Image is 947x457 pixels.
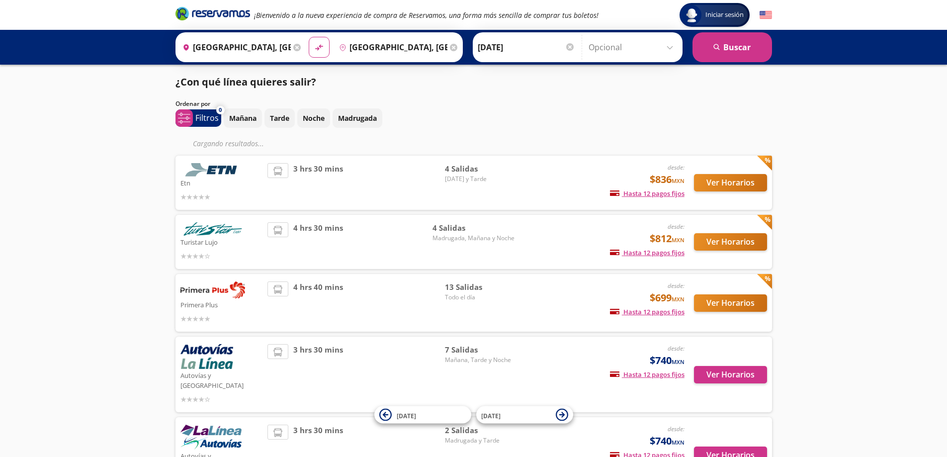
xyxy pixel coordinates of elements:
span: 13 Salidas [445,281,515,293]
p: Mañana [229,113,257,123]
p: Autovías y [GEOGRAPHIC_DATA] [180,369,263,390]
span: 7 Salidas [445,344,515,356]
span: $740 [650,434,685,449]
input: Elegir Fecha [478,35,575,60]
button: Ver Horarios [694,174,767,191]
em: desde: [668,425,685,433]
button: [DATE] [374,406,471,424]
button: Madrugada [333,108,382,128]
em: ¡Bienvenido a la nueva experiencia de compra de Reservamos, una forma más sencilla de comprar tus... [254,10,599,20]
button: Ver Horarios [694,366,767,383]
span: $740 [650,353,685,368]
button: Ver Horarios [694,294,767,312]
em: desde: [668,344,685,353]
span: 4 Salidas [432,222,515,234]
a: Brand Logo [175,6,250,24]
i: Brand Logo [175,6,250,21]
p: Noche [303,113,325,123]
span: [DATE] [481,411,501,420]
span: 0 [219,106,222,114]
span: Todo el día [445,293,515,302]
button: Mañana [224,108,262,128]
button: Ver Horarios [694,233,767,251]
span: 4 hrs 30 mins [293,222,343,262]
p: Ordenar por [175,99,210,108]
small: MXN [672,177,685,184]
p: Tarde [270,113,289,123]
span: Madrugada, Mañana y Noche [432,234,515,243]
img: Primera Plus [180,281,245,298]
span: $836 [650,172,685,187]
img: Autovías y La Línea [180,425,242,450]
span: Madrugada y Tarde [445,436,515,445]
button: English [760,9,772,21]
input: Buscar Origen [178,35,291,60]
span: Hasta 12 pagos fijos [610,189,685,198]
em: desde: [668,163,685,172]
span: 3 hrs 30 mins [293,344,343,405]
span: 4 Salidas [445,163,515,175]
button: Tarde [264,108,295,128]
span: $812 [650,231,685,246]
em: desde: [668,281,685,290]
span: 2 Salidas [445,425,515,436]
span: 3 hrs 30 mins [293,163,343,202]
span: $699 [650,290,685,305]
em: Cargando resultados ... [193,139,264,148]
button: Noche [297,108,330,128]
input: Opcional [589,35,678,60]
span: Hasta 12 pagos fijos [610,248,685,257]
p: Filtros [195,112,219,124]
input: Buscar Destino [335,35,447,60]
img: Etn [180,163,245,177]
span: Iniciar sesión [701,10,748,20]
button: [DATE] [476,406,573,424]
p: Primera Plus [180,298,263,310]
p: Turistar Lujo [180,236,263,248]
button: Buscar [692,32,772,62]
small: MXN [672,295,685,303]
img: Autovías y La Línea [180,344,233,369]
p: Madrugada [338,113,377,123]
span: Mañana, Tarde y Noche [445,356,515,365]
small: MXN [672,358,685,366]
em: desde: [668,222,685,231]
p: Etn [180,177,263,188]
p: ¿Con qué línea quieres salir? [175,75,316,90]
button: 0Filtros [175,109,221,127]
span: Hasta 12 pagos fijos [610,370,685,379]
small: MXN [672,236,685,244]
span: [DATE] [397,411,416,420]
span: [DATE] y Tarde [445,175,515,183]
span: 4 hrs 40 mins [293,281,343,324]
span: Hasta 12 pagos fijos [610,307,685,316]
img: Turistar Lujo [180,222,245,236]
small: MXN [672,439,685,446]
